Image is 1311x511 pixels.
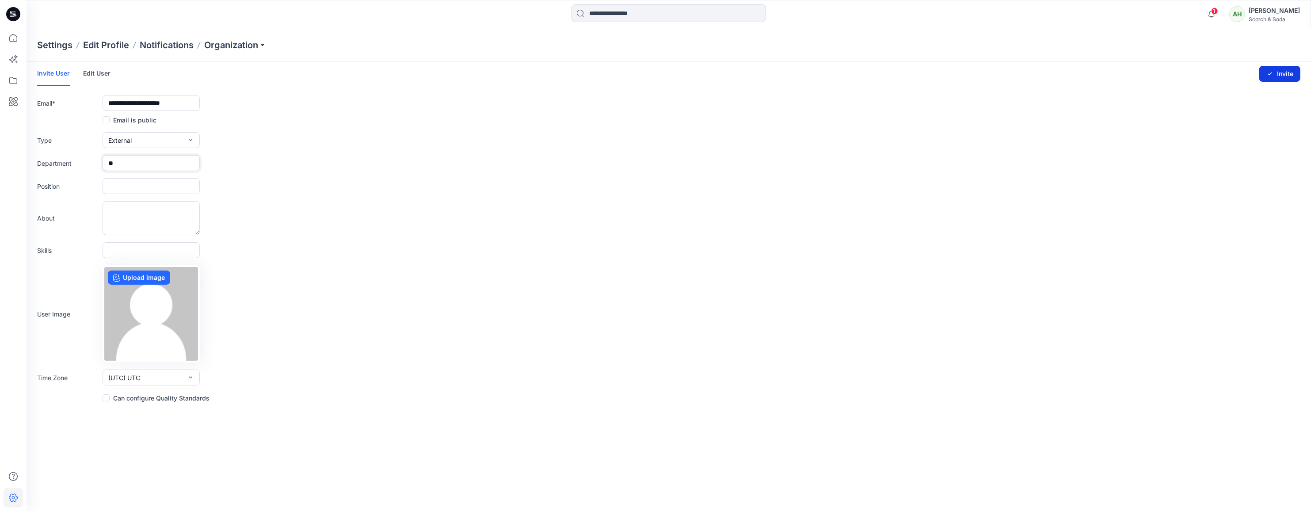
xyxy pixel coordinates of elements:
button: (UTC) UTC [103,370,200,385]
label: Can configure Quality Standards [103,393,210,403]
a: Invite User [37,62,70,86]
span: (UTC) UTC [108,373,140,382]
label: Skills [37,246,99,255]
button: Invite [1259,66,1300,82]
label: Type [37,136,99,145]
div: AH [1229,6,1245,22]
div: Scotch & Soda [1249,16,1300,23]
button: External [103,132,200,148]
a: Notifications [140,39,194,51]
img: no-profile.png [104,267,198,361]
label: Position [37,182,99,191]
label: Time Zone [37,373,99,382]
div: [PERSON_NAME] [1249,5,1300,16]
label: Upload image [108,271,170,285]
label: Email [37,99,99,108]
label: User Image [37,309,99,319]
a: Edit Profile [83,39,129,51]
label: Email is public [103,114,156,125]
label: About [37,214,99,223]
p: Settings [37,39,72,51]
label: Department [37,159,99,168]
span: 1 [1211,8,1218,15]
span: External [108,136,132,145]
a: Edit User [83,62,111,85]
